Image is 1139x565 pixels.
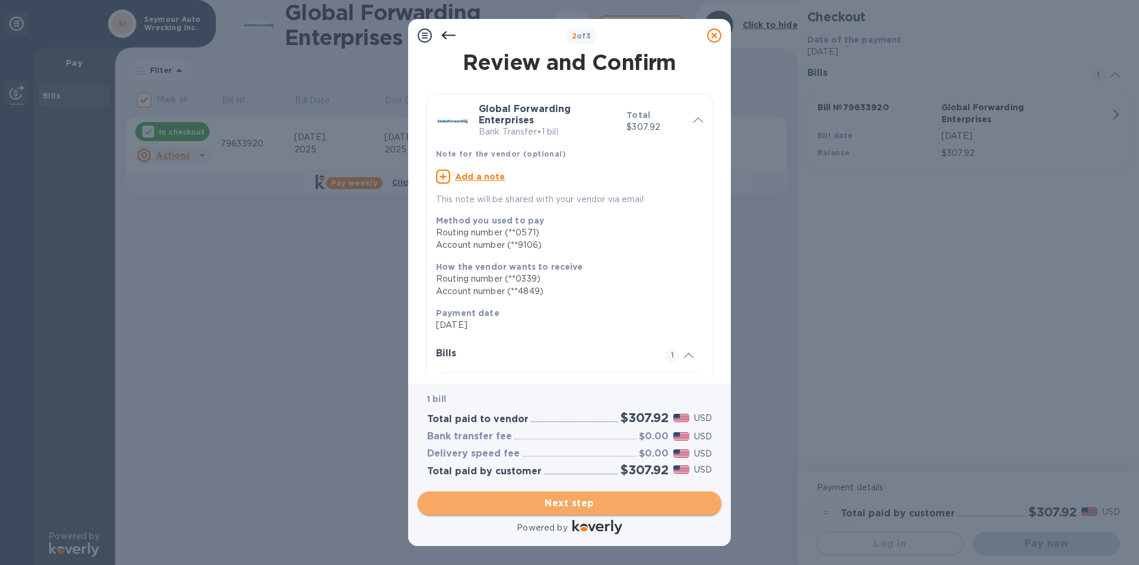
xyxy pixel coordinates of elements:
[427,448,520,459] h3: Delivery speed fee
[572,31,577,40] span: 2
[427,394,446,404] b: 1 bill
[673,449,689,458] img: USD
[427,466,542,477] h3: Total paid by customer
[427,496,712,510] span: Next step
[673,465,689,474] img: USD
[436,216,544,225] b: Method you used to pay
[479,126,617,138] p: Bank Transfer • 1 bill
[639,448,669,459] h3: $0.00
[436,308,499,318] b: Payment date
[436,193,703,206] p: This note will be shared with your vendor via email
[424,50,715,75] h1: Review and Confirm
[436,348,651,359] h3: Bills
[694,412,712,424] p: USD
[639,431,669,442] h3: $0.00
[427,414,529,425] h3: Total paid to vendor
[418,491,721,515] button: Next step
[626,110,650,120] b: Total
[436,319,693,331] p: [DATE]
[694,448,712,460] p: USD
[427,431,512,442] h3: Bank transfer fee
[436,226,693,239] div: Routing number (**0571)
[572,520,622,534] img: Logo
[673,432,689,440] img: USD
[436,104,703,206] div: Global Forwarding EnterprisesBank Transfer•1 billTotal$307.92Note for the vendor (optional)Add a ...
[621,410,669,425] h2: $307.92
[626,121,684,133] p: $307.92
[673,414,689,422] img: USD
[694,430,712,443] p: USD
[436,273,693,285] div: Routing number (**0339)
[517,522,567,534] p: Powered by
[436,239,693,251] div: Account number (**9106)
[479,103,571,126] b: Global Forwarding Enterprises
[455,172,505,181] u: Add a note
[572,31,591,40] b: of 3
[621,462,669,477] h2: $307.92
[665,348,679,362] span: 1
[436,262,583,272] b: How the vendor wants to receive
[694,464,712,476] p: USD
[436,285,693,298] div: Account number (**4849)
[436,149,566,158] b: Note for the vendor (optional)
